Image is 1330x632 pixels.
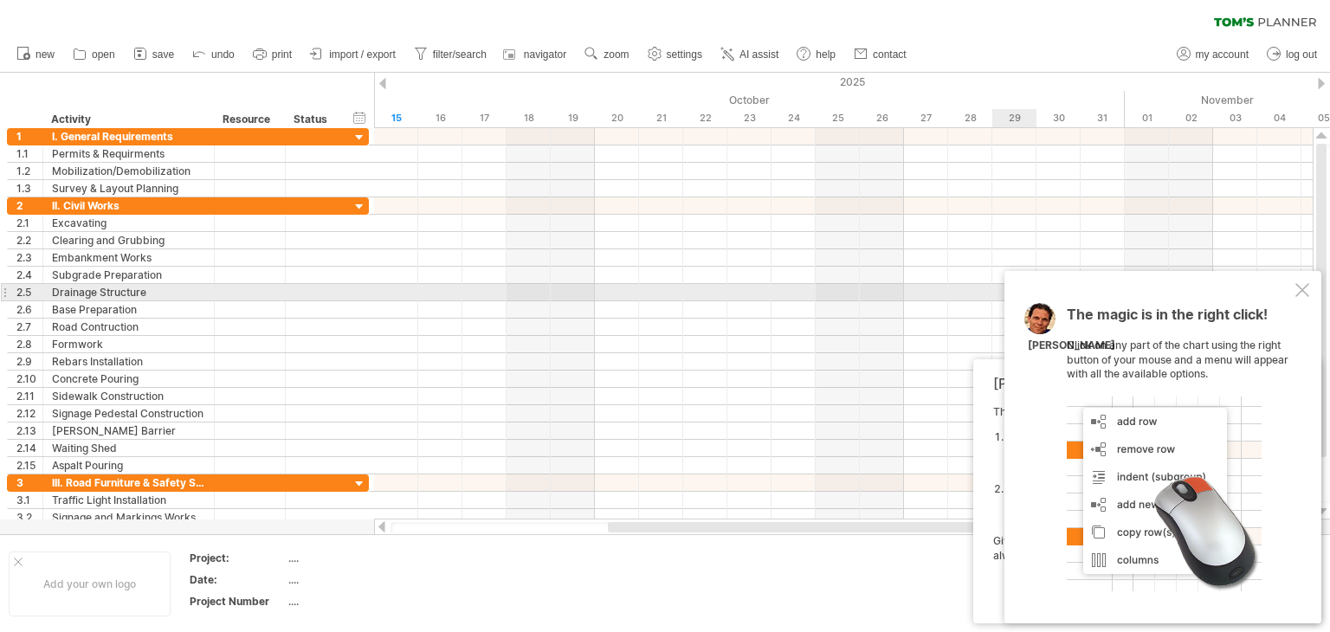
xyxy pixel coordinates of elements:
div: 2.1 [16,215,42,231]
div: Rebars Installation [52,353,205,370]
div: 2 [16,197,42,214]
div: Tuesday, 4 November 2025 [1257,109,1301,127]
div: Status [294,111,332,128]
div: 3.2 [16,509,42,526]
div: Friday, 24 October 2025 [772,109,816,127]
span: help [816,48,836,61]
div: Thursday, 23 October 2025 [727,109,772,127]
a: contact [849,43,912,66]
div: .... [288,594,434,609]
span: zoom [604,48,629,61]
div: Clearing and Grubbing [52,232,205,248]
div: 1.2 [16,163,42,179]
div: 1.1 [16,145,42,162]
div: 2.7 [16,319,42,335]
div: [PERSON_NAME] [1028,339,1115,353]
a: AI assist [716,43,784,66]
div: Click on any part of the chart using the right button of your mouse and a menu will appear with a... [1067,307,1292,591]
a: save [129,43,179,66]
div: 1 [16,128,42,145]
div: Road Contruction [52,319,205,335]
div: Date: [190,572,285,587]
div: .... [288,572,434,587]
div: Friday, 31 October 2025 [1081,109,1125,127]
div: Permits & Requirments [52,145,205,162]
span: import / export [329,48,396,61]
div: 2.11 [16,388,42,404]
span: save [152,48,174,61]
div: 3.1 [16,492,42,508]
div: 2.12 [16,405,42,422]
div: I. General Requirements [52,128,205,145]
a: help [792,43,841,66]
div: Add your own logo [9,551,171,616]
span: navigator [524,48,566,61]
div: 3 [16,474,42,491]
div: Excavating [52,215,205,231]
a: navigator [500,43,571,66]
div: Sunday, 19 October 2025 [551,109,595,127]
div: Signage Pedestal Construction [52,405,205,422]
div: Project: [190,551,285,565]
div: .... [288,551,434,565]
div: Monday, 27 October 2025 [904,109,948,127]
div: Saturday, 25 October 2025 [816,109,860,127]
div: Resource [223,111,275,128]
div: Base Preparation [52,301,205,318]
div: Survey & Layout Planning [52,180,205,197]
span: contact [873,48,907,61]
a: log out [1262,43,1322,66]
div: 2.4 [16,267,42,283]
div: Formwork [52,336,205,352]
div: Drainage Structure [52,284,205,300]
div: 2.5 [16,284,42,300]
div: Monday, 3 November 2025 [1213,109,1257,127]
div: 2.15 [16,457,42,474]
div: Mobilization/Demobilization [52,163,205,179]
span: settings [667,48,702,61]
div: Wednesday, 22 October 2025 [683,109,727,127]
div: Thursday, 30 October 2025 [1036,109,1081,127]
div: Activity [51,111,204,128]
div: Tuesday, 28 October 2025 [948,109,992,127]
a: print [249,43,297,66]
div: 2.10 [16,371,42,387]
div: Friday, 17 October 2025 [462,109,507,127]
div: Saturday, 18 October 2025 [507,109,551,127]
a: undo [188,43,240,66]
div: Embankment Works [52,249,205,266]
a: open [68,43,120,66]
div: 2.9 [16,353,42,370]
a: zoom [580,43,634,66]
div: Sunday, 26 October 2025 [860,109,904,127]
div: 2.6 [16,301,42,318]
div: III. Road Furniture & Safety Structure [52,474,205,491]
div: Wednesday, 15 October 2025 [374,109,418,127]
div: 2.3 [16,249,42,266]
div: 2.2 [16,232,42,248]
span: log out [1286,48,1317,61]
a: import / export [306,43,401,66]
div: 2.14 [16,440,42,456]
span: The magic is in the right click! [1067,306,1268,332]
div: [PERSON_NAME]'s AI-assistant [993,375,1292,392]
span: my account [1196,48,1249,61]
a: my account [1172,43,1254,66]
div: Concrete Pouring [52,371,205,387]
div: The Tom's AI-assist can help you in two ways: Give it a try! With the undo button in the top tool... [993,405,1292,608]
div: Sidewalk Construction [52,388,205,404]
div: Tuesday, 21 October 2025 [639,109,683,127]
div: Saturday, 1 November 2025 [1125,109,1169,127]
a: filter/search [410,43,492,66]
span: filter/search [433,48,487,61]
div: Waiting Shed [52,440,205,456]
div: 1.3 [16,180,42,197]
a: settings [643,43,707,66]
span: open [92,48,115,61]
div: 2.8 [16,336,42,352]
div: Project Number [190,594,285,609]
div: Subgrade Preparation [52,267,205,283]
div: 2.13 [16,422,42,439]
div: II. Civil Works [52,197,205,214]
div: Traffic Light Installation [52,492,205,508]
